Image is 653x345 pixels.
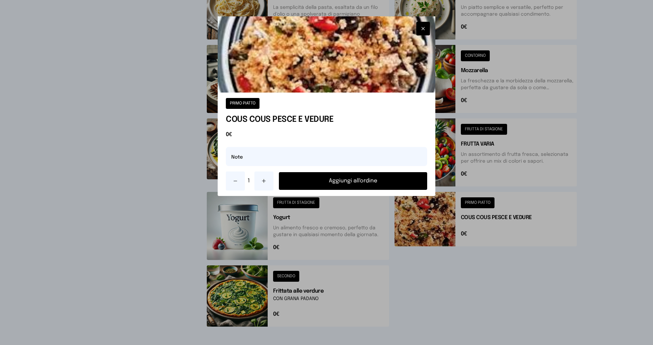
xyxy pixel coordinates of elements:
span: 0€ [226,131,427,139]
button: PRIMO PIATTO [226,98,259,109]
h1: COUS COUS PESCE E VEDURE [226,114,427,125]
button: Aggiungi all'ordine [279,172,427,190]
span: 1 [248,177,252,185]
img: COUS COUS PESCE E VEDURE [218,16,435,93]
